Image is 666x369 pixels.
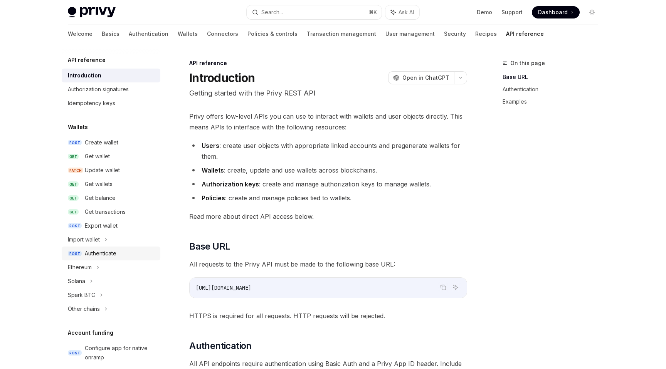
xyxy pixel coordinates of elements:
li: : create and manage policies tied to wallets. [189,193,467,203]
a: User management [385,25,435,43]
button: Search...⌘K [247,5,382,19]
div: Export wallet [85,221,118,230]
a: Introduction [62,69,160,82]
span: POST [68,251,82,257]
span: Ask AI [399,8,414,16]
div: Idempotency keys [68,99,115,108]
div: Get balance [85,193,116,203]
span: Base URL [189,240,230,253]
span: On this page [510,59,545,68]
h5: Wallets [68,122,88,132]
strong: Policies [202,194,225,202]
div: Create wallet [85,138,118,147]
a: Examples [503,96,604,108]
span: Authentication [189,340,252,352]
div: Import wallet [68,235,100,244]
button: Ask AI [385,5,419,19]
span: Read more about direct API access below. [189,211,467,222]
p: Getting started with the Privy REST API [189,88,467,99]
span: Dashboard [538,8,568,16]
img: light logo [68,7,116,18]
a: GETGet transactions [62,205,160,219]
span: GET [68,209,79,215]
a: Support [501,8,523,16]
div: Other chains [68,304,100,314]
div: Introduction [68,71,101,80]
span: PATCH [68,168,83,173]
span: All requests to the Privy API must be made to the following base URL: [189,259,467,270]
a: Recipes [475,25,497,43]
a: Dashboard [532,6,580,18]
div: Get wallets [85,179,113,189]
a: GETGet wallets [62,177,160,191]
div: Authenticate [85,249,116,258]
a: Authentication [503,83,604,96]
a: POSTConfigure app for native onramp [62,341,160,364]
button: Ask AI [451,282,461,292]
a: GETGet wallet [62,149,160,163]
div: Authorization signatures [68,85,129,94]
a: Connectors [207,25,238,43]
a: Welcome [68,25,92,43]
div: Solana [68,277,85,286]
div: Ethereum [68,263,92,272]
span: [URL][DOMAIN_NAME] [196,284,251,291]
a: POSTCreate wallet [62,136,160,149]
span: GET [68,181,79,187]
a: Authentication [129,25,168,43]
span: POST [68,140,82,146]
span: HTTPS is required for all requests. HTTP requests will be rejected. [189,310,467,321]
button: Toggle dark mode [586,6,598,18]
a: PATCHUpdate wallet [62,163,160,177]
li: : create user objects with appropriate linked accounts and pregenerate wallets for them. [189,140,467,162]
a: GETGet balance [62,191,160,205]
strong: Authorization keys [202,180,259,188]
div: Search... [261,8,283,17]
button: Open in ChatGPT [388,71,454,84]
a: Policies & controls [247,25,298,43]
a: Authorization signatures [62,82,160,96]
div: Update wallet [85,166,120,175]
h1: Introduction [189,71,255,85]
div: Configure app for native onramp [85,344,156,362]
a: Demo [477,8,492,16]
span: POST [68,350,82,356]
div: Get wallet [85,152,110,161]
a: POSTExport wallet [62,219,160,233]
button: Copy the contents from the code block [438,282,448,292]
span: GET [68,195,79,201]
a: Base URL [503,71,604,83]
span: GET [68,154,79,159]
a: Transaction management [307,25,376,43]
a: Wallets [178,25,198,43]
a: POSTAuthenticate [62,247,160,260]
div: Get transactions [85,207,126,216]
strong: Wallets [202,166,224,174]
a: API reference [506,25,544,43]
h5: API reference [68,55,106,65]
strong: Users [202,142,219,149]
a: Security [444,25,466,43]
span: Privy offers low-level APIs you can use to interact with wallets and user objects directly. This ... [189,111,467,133]
span: Open in ChatGPT [402,74,449,82]
li: : create, update and use wallets across blockchains. [189,165,467,176]
h5: Account funding [68,328,113,337]
a: Idempotency keys [62,96,160,110]
div: API reference [189,59,467,67]
span: POST [68,223,82,229]
a: Basics [102,25,119,43]
span: ⌘ K [369,9,377,15]
div: Spark BTC [68,290,95,300]
li: : create and manage authorization keys to manage wallets. [189,179,467,190]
